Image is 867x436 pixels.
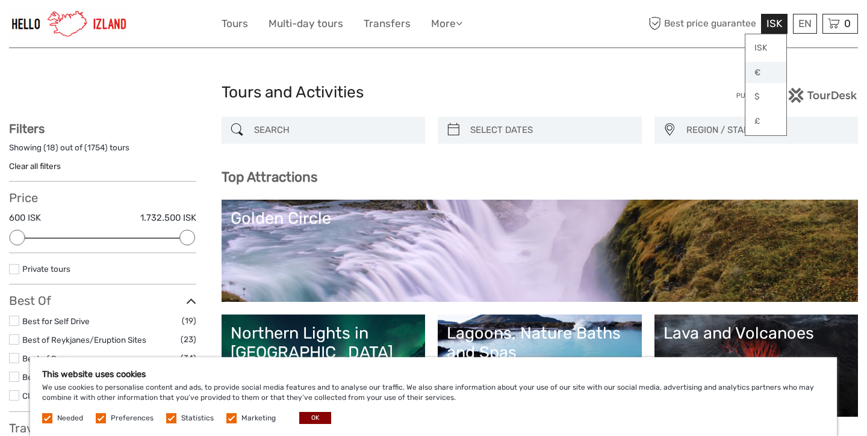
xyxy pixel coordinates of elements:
b: Top Attractions [222,169,317,185]
a: Lagoons, Nature Baths and Spas [447,324,633,408]
label: Statistics [181,413,214,423]
a: Lava and Volcanoes [663,324,850,408]
label: Marketing [241,413,276,423]
label: Preferences [111,413,154,423]
a: Northern Lights in [GEOGRAPHIC_DATA] [231,324,417,408]
div: Northern Lights in [GEOGRAPHIC_DATA] [231,324,417,363]
div: We use cookies to personalise content and ads, to provide social media features and to analyse ou... [30,357,837,436]
div: Golden Circle [231,209,850,228]
a: More [431,15,462,32]
img: PurchaseViaTourDesk.png [736,88,858,103]
div: Lagoons, Nature Baths and Spas [447,324,633,363]
h1: Tours and Activities [222,83,646,102]
a: Clear all filters [9,161,61,171]
a: Best for Self Drive [22,316,90,326]
span: (19) [182,314,196,328]
a: Best of Summer [22,354,83,363]
span: Best price guarantee [646,14,759,34]
label: 600 ISK [9,212,41,224]
span: 0 [842,17,853,29]
button: Open LiveChat chat widget [138,19,153,33]
a: ISK [745,37,786,59]
a: Private tours [22,264,70,274]
input: SEARCH [249,120,420,141]
h5: This website uses cookies [42,369,825,379]
strong: Filters [9,121,45,136]
label: 18 [46,142,55,153]
div: EN [793,14,817,34]
a: € [745,62,786,84]
a: Best of Reykjanes/Eruption Sites [22,335,146,345]
div: Showing ( ) out of ( ) tours [9,142,196,161]
div: Lava and Volcanoes [663,324,850,343]
a: Transfers [364,15,411,32]
a: Tours [222,15,248,32]
a: £ [745,111,786,132]
h3: Price [9,191,196,205]
a: Golden Circle [231,209,850,293]
label: 1.732.500 ISK [140,212,196,224]
p: We're away right now. Please check back later! [17,21,136,31]
input: SELECT DATES [465,120,636,141]
a: $ [745,86,786,108]
span: (23) [181,333,196,346]
label: Needed [57,413,83,423]
a: Multi-day tours [269,15,343,32]
a: Best of Winter [22,372,75,382]
button: OK [299,412,331,424]
a: Classic Tours [22,391,71,401]
img: 1270-cead85dc-23af-4572-be81-b346f9cd5751_logo_small.jpg [9,9,129,38]
span: ISK [766,17,782,29]
button: REGION / STARTS FROM [681,120,853,140]
label: 1754 [87,142,105,153]
h3: Best Of [9,293,196,308]
span: (34) [181,351,196,365]
h3: Travel Method [9,421,196,435]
